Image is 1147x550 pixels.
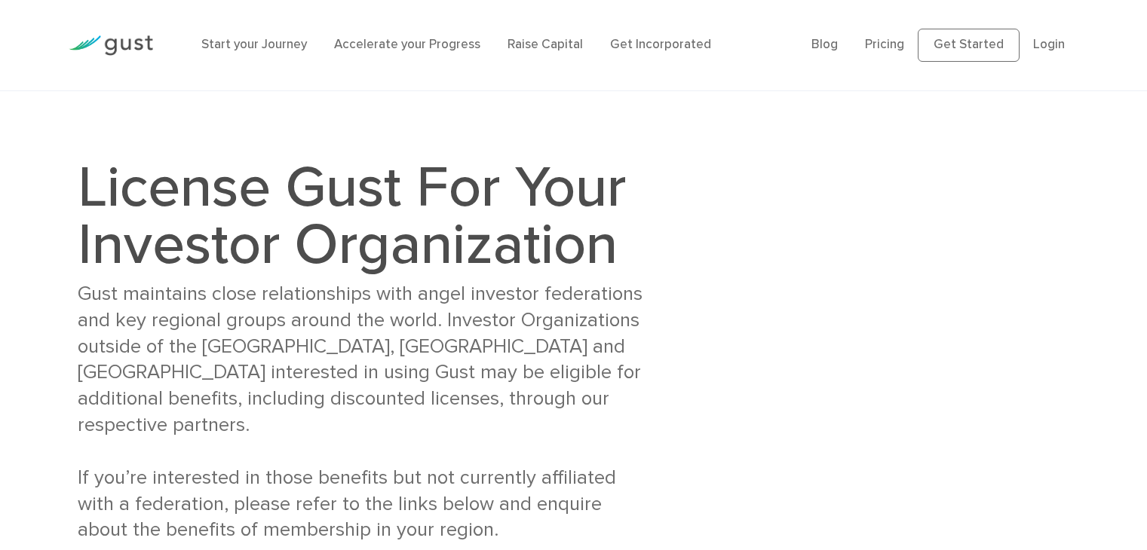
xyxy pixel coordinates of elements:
[918,29,1020,62] a: Get Started
[811,37,838,52] a: Blog
[610,37,711,52] a: Get Incorporated
[865,37,904,52] a: Pricing
[201,37,307,52] a: Start your Journey
[508,37,583,52] a: Raise Capital
[334,37,480,52] a: Accelerate your Progress
[78,281,647,543] div: Gust maintains close relationships with angel investor federations and key regional groups around...
[78,159,647,273] h1: License Gust For Your Investor Organization
[69,35,153,56] img: Gust Logo
[1033,37,1065,52] a: Login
